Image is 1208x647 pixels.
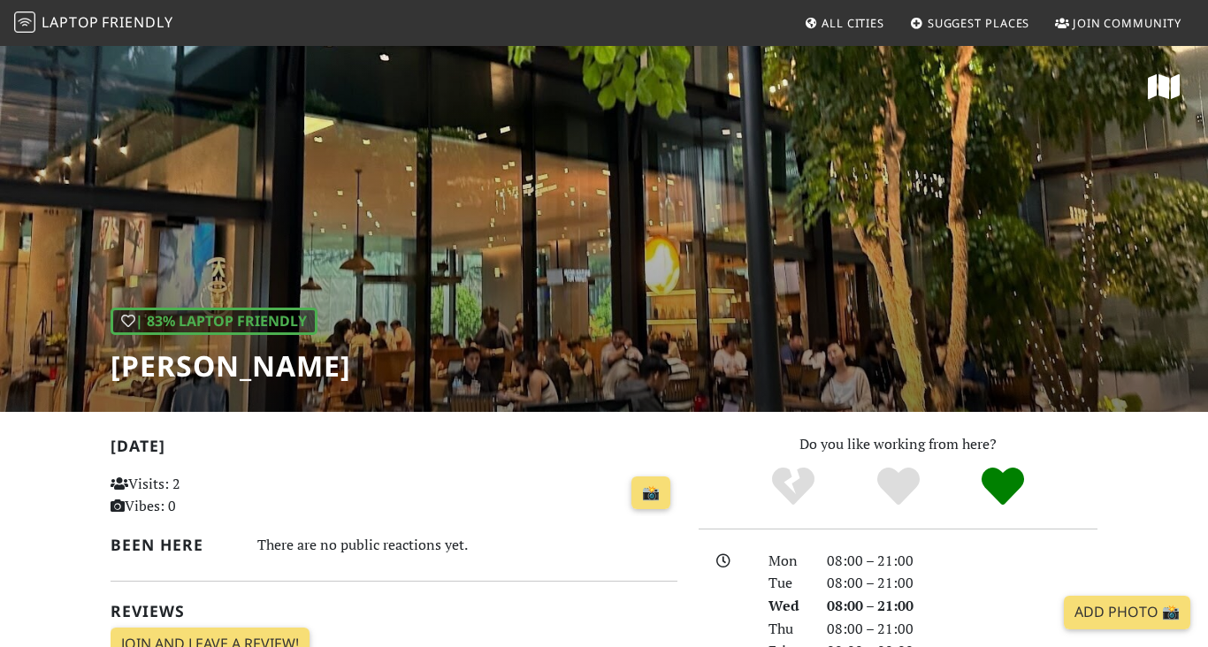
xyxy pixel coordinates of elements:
div: Mon [758,550,816,573]
div: 08:00 – 21:00 [816,550,1108,573]
a: All Cities [797,7,891,39]
span: Laptop [42,12,99,32]
div: Wed [758,595,816,618]
div: Yes [845,465,951,509]
a: Join Community [1048,7,1189,39]
div: There are no public reactions yet. [257,532,677,558]
a: Suggest Places [903,7,1037,39]
img: LaptopFriendly [14,11,35,33]
h2: [DATE] [111,437,677,462]
p: Visits: 2 Vibes: 0 [111,473,286,518]
div: | 83% Laptop Friendly [111,308,317,336]
h2: Reviews [111,602,677,620]
div: Thu [758,618,816,641]
a: 📸 [631,476,670,510]
h1: [PERSON_NAME] [111,349,351,383]
span: Join Community [1073,15,1181,31]
div: 08:00 – 21:00 [816,595,1108,618]
span: Suggest Places [928,15,1030,31]
div: 08:00 – 21:00 [816,572,1108,595]
div: Definitely! [951,465,1056,509]
div: 08:00 – 21:00 [816,618,1108,641]
span: All Cities [822,15,884,31]
div: Tue [758,572,816,595]
h2: Been here [111,536,236,554]
a: Add Photo 📸 [1064,596,1190,629]
a: LaptopFriendly LaptopFriendly [14,8,173,39]
span: Friendly [102,12,172,32]
p: Do you like working from here? [699,433,1097,456]
div: No [740,465,845,509]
